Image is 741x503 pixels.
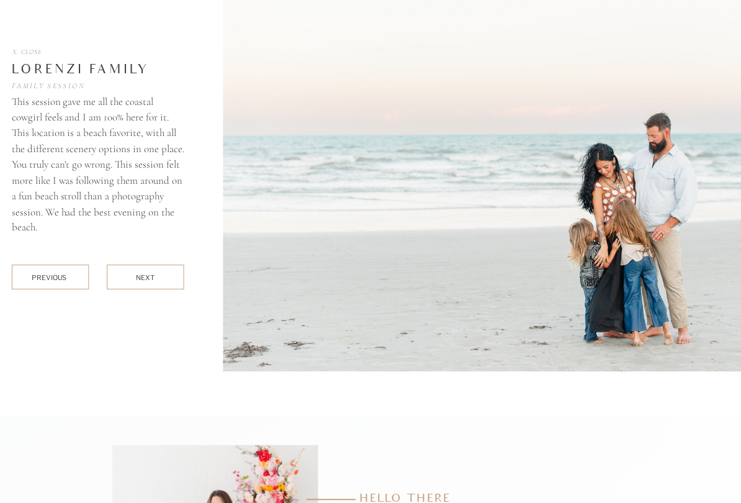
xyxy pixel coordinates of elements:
div: next [136,273,155,282]
h2: Family Session [12,80,112,89]
div: Lorenzi Family [12,60,150,77]
div: previous [32,273,70,282]
p: This session gave me all the coastal cowgirl feels and I am 100% here for it. This location is a ... [12,94,184,253]
a: X. Close [12,48,43,57]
